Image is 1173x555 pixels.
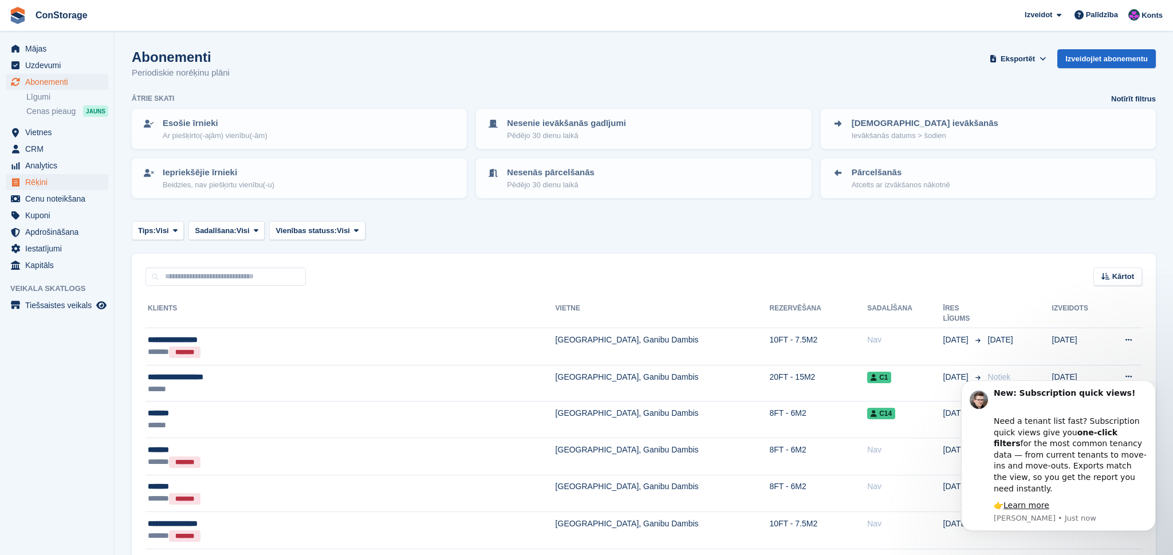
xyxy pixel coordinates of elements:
[867,518,943,530] div: Nav
[1057,49,1156,68] a: Izveidojiet abonementu
[477,110,810,148] a: Nesenie ievākšanās gadījumi Pēdējo 30 dienu laikā
[477,159,810,197] a: Nesenās pārcelšanās Pēdējo 30 dienu laikā
[507,179,595,191] p: Pēdējo 30 dienu laikā
[943,371,971,383] span: [DATE]
[556,475,770,512] td: [GEOGRAPHIC_DATA], Ganibu Dambis
[852,117,998,130] p: [DEMOGRAPHIC_DATA] ievākšanās
[31,6,92,25] a: ConStorage
[943,481,971,493] span: [DATE]
[275,225,337,237] span: Vienības statuss:
[1052,365,1107,402] td: [DATE]
[25,124,94,140] span: Vietnes
[25,141,94,157] span: CRM
[6,224,108,240] a: menu
[1111,93,1156,105] a: Notīrīt filtrus
[25,41,94,57] span: Mājas
[6,141,108,157] a: menu
[943,300,983,328] th: Īres līgums
[556,300,770,328] th: Vietne
[25,74,94,90] span: Abonementi
[25,158,94,174] span: Analytics
[943,518,971,530] span: [DATE]
[867,408,895,419] span: C14
[852,166,950,179] p: Pārcelšanās
[943,444,971,456] span: [DATE]
[943,407,971,419] span: [DATE]
[132,221,184,240] button: Tips: Visi
[163,130,267,141] p: Ar piešķirto(-ajām) vienību(-ām)
[6,74,108,90] a: menu
[6,124,108,140] a: menu
[26,106,76,117] span: Cenas pieaug
[556,402,770,438] td: [GEOGRAPHIC_DATA], Ganibu Dambis
[133,110,466,148] a: Esošie īrnieki Ar piešķirto(-ajām) vienību(-ām)
[133,159,466,197] a: Iepriekšējie īrnieki Beidzies, nav piešķirtu vienību(-u)
[95,298,108,312] a: Priekšskatīt veikalu
[556,438,770,475] td: [GEOGRAPHIC_DATA], Ganibu Dambis
[6,257,108,273] a: menu
[25,241,94,257] span: Iestatījumi
[6,41,108,57] a: menu
[25,207,94,223] span: Kuponi
[507,166,595,179] p: Nesenās pārcelšanās
[156,225,169,237] span: Visi
[1001,53,1035,65] span: Eksportēt
[1128,9,1140,21] img: Aleksandrs Gnedovs
[1025,9,1052,21] span: Izveidot
[26,92,108,103] a: Līgumi
[6,174,108,190] a: menu
[163,117,267,130] p: Esošie īrnieki
[132,66,230,80] p: Periodiskie norēķinu plāni
[26,105,108,117] a: Cenas pieaug JAUNS
[25,191,94,207] span: Cenu noteikšana
[943,334,971,346] span: [DATE]
[25,174,94,190] span: Rēķini
[867,300,943,328] th: Sadalīšana
[6,297,108,313] a: izvēlne
[867,372,891,383] span: C1
[132,49,230,65] h1: Abonementi
[852,179,950,191] p: Atcelts ar izvākšanos nākotnē
[769,438,867,475] td: 8FT - 6M2
[269,221,365,240] button: Vienības statuss: Visi
[25,224,94,240] span: Apdrošināšana
[1086,9,1118,21] span: Palīdzība
[1112,271,1134,282] span: Kārtot
[337,225,350,237] span: Visi
[867,444,943,456] div: Nav
[1052,300,1107,328] th: Izveidots
[822,159,1155,197] a: Pārcelšanās Atcelts ar izvākšanos nākotnē
[769,328,867,365] td: 10FT - 7.5M2
[25,297,94,313] span: Tiešsaistes veikals
[769,402,867,438] td: 8FT - 6M2
[987,49,1048,68] button: Eksportēt
[556,365,770,402] td: [GEOGRAPHIC_DATA], Ganibu Dambis
[988,335,1013,344] span: [DATE]
[25,57,94,73] span: Uzdevumi
[10,283,114,294] span: Veikala skatlogs
[769,365,867,402] td: 20FT - 15M2
[163,179,274,191] p: Beidzies, nav piešķirtu vienību(-u)
[769,512,867,549] td: 10FT - 7.5M2
[556,512,770,549] td: [GEOGRAPHIC_DATA], Ganibu Dambis
[132,93,174,104] h6: Ātrie skati
[145,300,556,328] th: Klients
[188,221,265,240] button: Sadalīšana: Visi
[769,300,867,328] th: Rezervēšana
[507,130,626,141] p: Pēdējo 30 dienu laikā
[9,7,26,24] img: stora-icon-8386f47178a22dfd0bd8f6a31ec36ba5ce8667c1dd55bd0f319d3a0aa187defe.svg
[6,241,108,257] a: menu
[1141,10,1163,21] span: Konts
[237,225,250,237] span: Visi
[195,225,236,237] span: Sadalīšana:
[163,166,274,179] p: Iepriekšējie īrnieki
[769,475,867,512] td: 8FT - 6M2
[507,117,626,130] p: Nesenie ievākšanās gadījumi
[25,257,94,273] span: Kapitāls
